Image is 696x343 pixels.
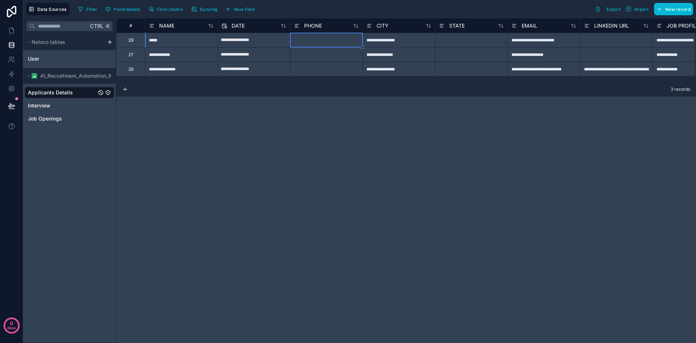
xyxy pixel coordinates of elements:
[522,22,537,29] span: EMAIL
[634,7,649,12] span: Import
[159,22,174,29] span: NAME
[592,3,623,15] button: Export
[128,37,133,43] div: 29
[234,7,254,12] span: New field
[26,3,69,15] button: Data Sources
[651,3,693,15] a: New record
[86,7,98,12] span: Filter
[103,4,142,15] button: Permissions
[75,4,100,15] button: Filter
[304,22,322,29] span: PHONE
[10,320,13,327] p: 0
[232,22,245,29] span: DATE
[188,4,223,15] a: Syncing
[671,86,690,92] span: 3 records
[377,22,389,29] span: CITY
[223,4,257,15] button: New field
[7,323,16,333] p: days
[157,7,183,12] span: Find column
[606,7,621,12] span: Export
[146,4,186,15] button: Find column
[594,22,629,29] span: LINKEDIN URL
[114,7,140,12] span: Permissions
[128,66,133,72] div: 26
[105,24,110,29] span: K
[449,22,465,29] span: STATE
[89,21,104,30] span: Ctrl
[188,4,220,15] button: Syncing
[37,7,67,12] span: Data Sources
[128,52,133,58] div: 27
[122,23,140,28] div: #
[665,7,691,12] span: New record
[654,3,693,15] button: New record
[623,3,651,15] button: Import
[103,4,145,15] a: Permissions
[200,7,217,12] span: Syncing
